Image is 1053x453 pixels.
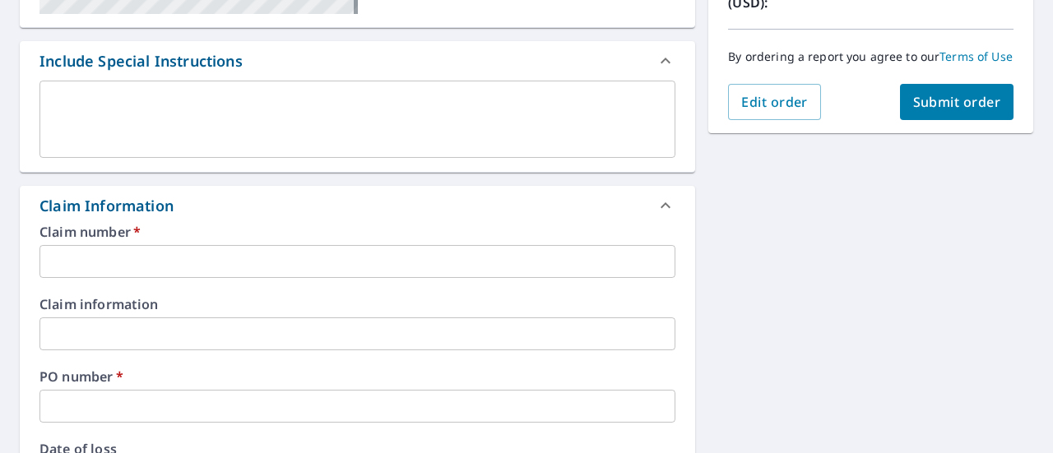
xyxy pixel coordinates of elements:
button: Edit order [728,84,821,120]
div: Include Special Instructions [20,41,695,81]
span: Submit order [913,93,1001,111]
p: By ordering a report you agree to our [728,49,1014,64]
label: Claim information [39,298,675,311]
div: Claim Information [39,195,174,217]
a: Terms of Use [939,49,1013,64]
span: Edit order [741,93,808,111]
button: Submit order [900,84,1014,120]
div: Claim Information [20,186,695,225]
div: Include Special Instructions [39,50,243,72]
label: PO number [39,370,675,383]
label: Claim number [39,225,675,238]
